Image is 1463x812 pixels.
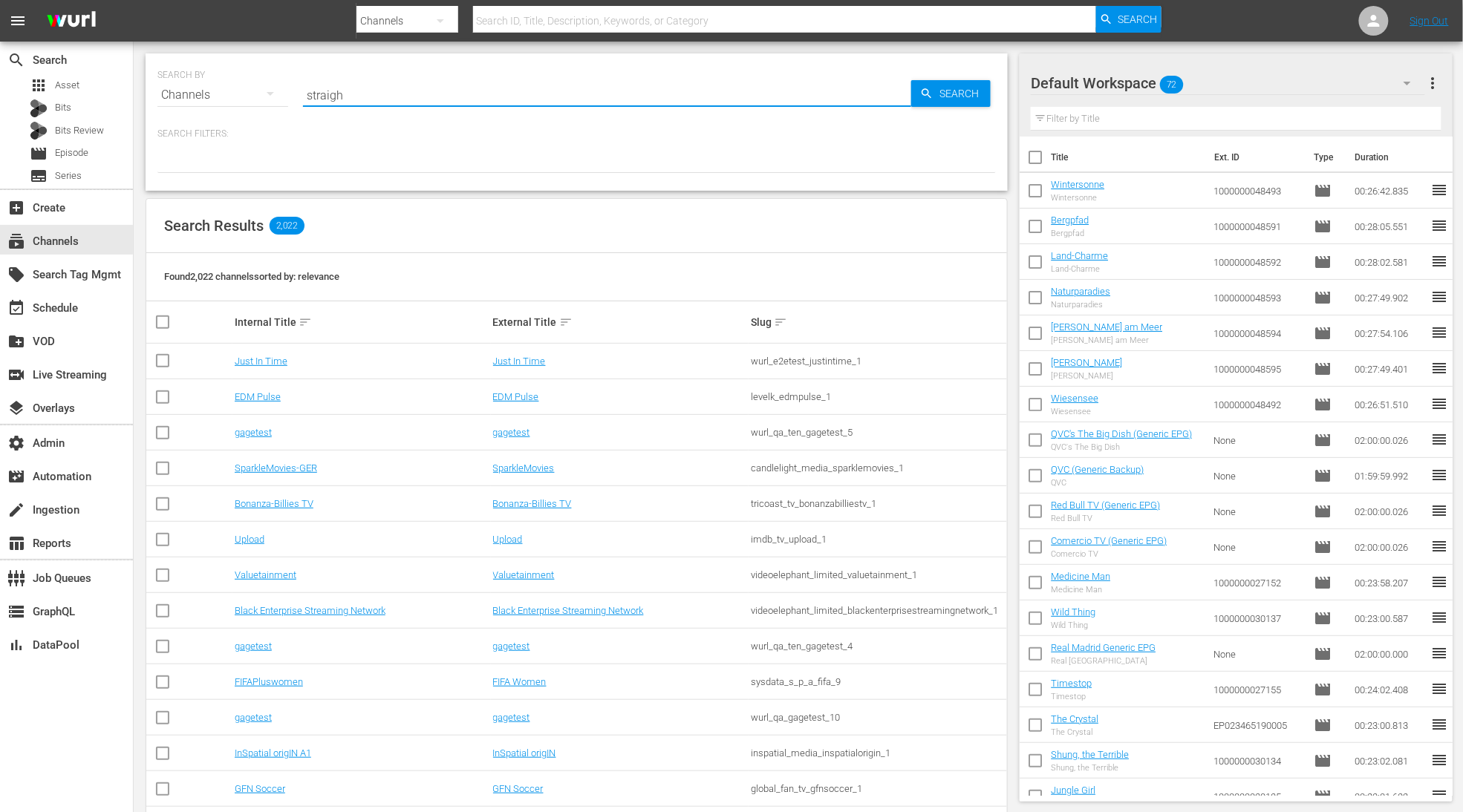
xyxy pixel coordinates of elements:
[1424,65,1441,101] button: more_vert
[1208,529,1308,565] td: None
[30,122,48,140] div: Bits Review
[1051,749,1129,760] a: Shung, the Terrible
[1208,707,1308,743] td: EP023465190005
[1051,215,1089,226] a: Bergpfad
[1314,396,1332,413] span: Episode
[1051,371,1122,381] div: [PERSON_NAME]
[55,123,104,138] span: Bits Review
[1051,442,1192,452] div: QVC's The Big Dish
[1430,787,1448,805] span: reorder
[1349,173,1430,209] td: 00:26:42.835
[1430,288,1448,306] span: reorder
[493,498,572,509] a: Bonanza-Billies TV
[235,313,489,331] div: Internal Title
[1208,636,1308,672] td: None
[1314,645,1332,663] span: Episode
[1051,478,1144,488] div: QVC
[1349,422,1430,458] td: 02:00:00.026
[1208,387,1308,422] td: 1000000048492
[1051,606,1095,618] a: Wild Thing
[493,605,644,616] a: Black Enterprise Streaming Network
[1430,644,1448,662] span: reorder
[55,168,82,183] span: Series
[7,534,25,552] span: Reports
[751,498,1005,509] div: tricoast_tv_bonanzabilliestv_1
[751,313,1005,331] div: Slug
[1051,264,1108,274] div: Land-Charme
[7,603,25,621] span: GraphQL
[1314,431,1332,449] span: Episode
[1314,752,1332,770] span: Episode
[1314,538,1332,556] span: Episode
[1208,494,1308,529] td: None
[1349,458,1430,494] td: 01:59:59.992
[1051,785,1095,796] a: Jungle Girl
[493,747,556,759] a: InSpatial origIN
[270,217,304,235] span: 2,022
[751,783,1005,794] div: global_fan_tv_gfnsoccer_1
[235,569,296,580] a: Valuetainment
[751,605,1005,616] div: videoelephant_limited_blackenterprisestreamingnetwork_1
[1430,609,1448,626] span: reorder
[1208,422,1308,458] td: None
[751,747,1005,759] div: inspatial_media_inspatialorigin_1
[1349,209,1430,244] td: 00:28:05.551
[1430,502,1448,520] span: reorder
[751,427,1005,438] div: wurl_qa_ten_gagetest_5
[235,534,264,545] a: Upload
[1051,656,1156,666] div: Real [GEOGRAPHIC_DATA]
[7,468,25,485] span: Automation
[1208,565,1308,600] td: 1000000027152
[493,427,530,438] a: gagetest
[7,636,25,654] span: DataPool
[1208,351,1308,387] td: 1000000048595
[1349,529,1430,565] td: 02:00:00.026
[1349,672,1430,707] td: 00:24:02.408
[751,462,1005,474] div: candlelight_media_sparklemovies_1
[1314,788,1332,805] span: Episode
[235,356,287,367] a: Just In Time
[157,74,288,116] div: Channels
[1349,743,1430,779] td: 00:23:02.081
[164,217,264,235] span: Search Results
[1349,494,1430,529] td: 02:00:00.026
[1314,609,1332,627] span: Episode
[1314,467,1332,485] span: Episode
[1430,252,1448,270] span: reorder
[1208,672,1308,707] td: 1000000027155
[1349,600,1430,636] td: 00:23:00.587
[1051,137,1205,178] th: Title
[1430,716,1448,733] span: reorder
[1349,351,1430,387] td: 00:27:49.401
[1346,137,1435,178] th: Duration
[7,366,25,384] span: Live Streaming
[1349,707,1430,743] td: 00:23:00.813
[1051,300,1110,310] div: Naturparadies
[1430,430,1448,448] span: reorder
[1205,137,1305,178] th: Ext. ID
[751,356,1005,367] div: wurl_e2etest_justintime_1
[1410,15,1449,27] a: Sign Out
[164,271,339,282] span: Found 2,022 channels sorted by: relevance
[1031,62,1425,104] div: Default Workspace
[7,569,25,587] span: Job Queues
[1430,466,1448,484] span: reorder
[493,356,546,367] a: Just In Time
[55,145,88,160] span: Episode
[1314,716,1332,734] span: Episode
[1051,179,1104,190] a: Wintersonne
[493,313,747,331] div: External Title
[299,315,312,329] span: sort
[493,462,555,474] a: SparkleMovies
[1208,209,1308,244] td: 1000000048591
[1314,574,1332,592] span: Episode
[493,712,530,723] a: gagetest
[1424,74,1441,92] span: more_vert
[1051,642,1156,653] a: Real Madrid Generic EPG
[7,434,25,452] span: Admin
[1160,69,1184,100] span: 72
[774,315,787,329] span: sort
[1349,315,1430,351] td: 00:27:54.106
[1305,137,1346,178] th: Type
[1314,324,1332,342] span: Episode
